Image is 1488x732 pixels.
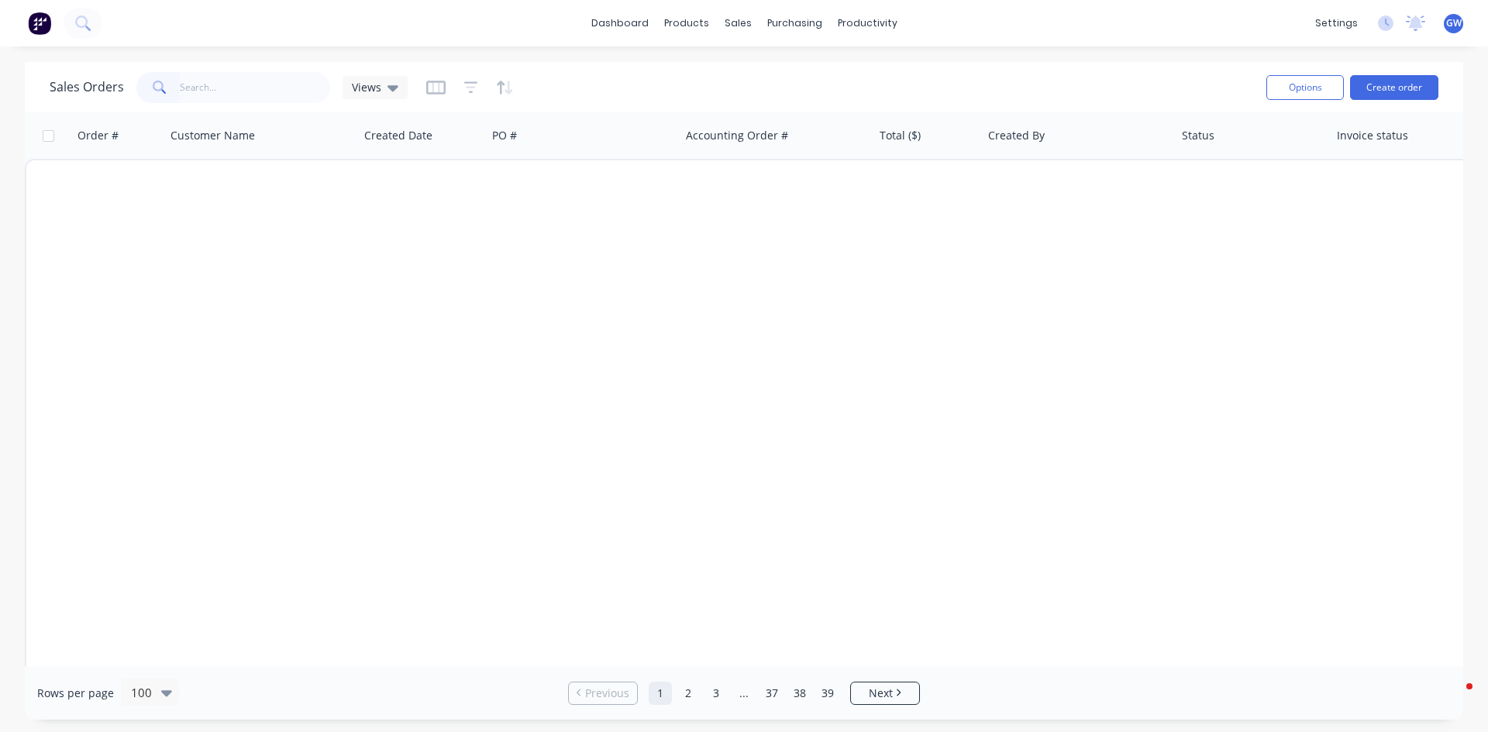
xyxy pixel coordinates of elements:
input: Search... [180,72,331,103]
a: Next page [851,686,919,701]
a: Page 3 [704,682,728,705]
a: Page 2 [677,682,700,705]
img: Factory [28,12,51,35]
iframe: Intercom live chat [1435,679,1472,717]
a: Page 39 [816,682,839,705]
div: Invoice status [1337,128,1408,143]
span: Previous [585,686,629,701]
div: Status [1182,128,1214,143]
button: Options [1266,75,1344,100]
span: Next [869,686,893,701]
div: Created By [988,128,1045,143]
span: Views [352,79,381,95]
a: Page 37 [760,682,784,705]
span: Rows per page [37,686,114,701]
button: Create order [1350,75,1438,100]
a: Page 1 is your current page [649,682,672,705]
div: PO # [492,128,517,143]
div: Created Date [364,128,432,143]
div: Order # [77,128,119,143]
div: products [656,12,717,35]
a: Jump forward [732,682,756,705]
span: GW [1446,16,1462,30]
div: Customer Name [170,128,255,143]
div: productivity [830,12,905,35]
a: dashboard [584,12,656,35]
a: Previous page [569,686,637,701]
div: Accounting Order # [686,128,788,143]
div: Total ($) [880,128,921,143]
h1: Sales Orders [50,80,124,95]
ul: Pagination [562,682,926,705]
div: settings [1307,12,1366,35]
div: sales [717,12,759,35]
a: Page 38 [788,682,811,705]
div: purchasing [759,12,830,35]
